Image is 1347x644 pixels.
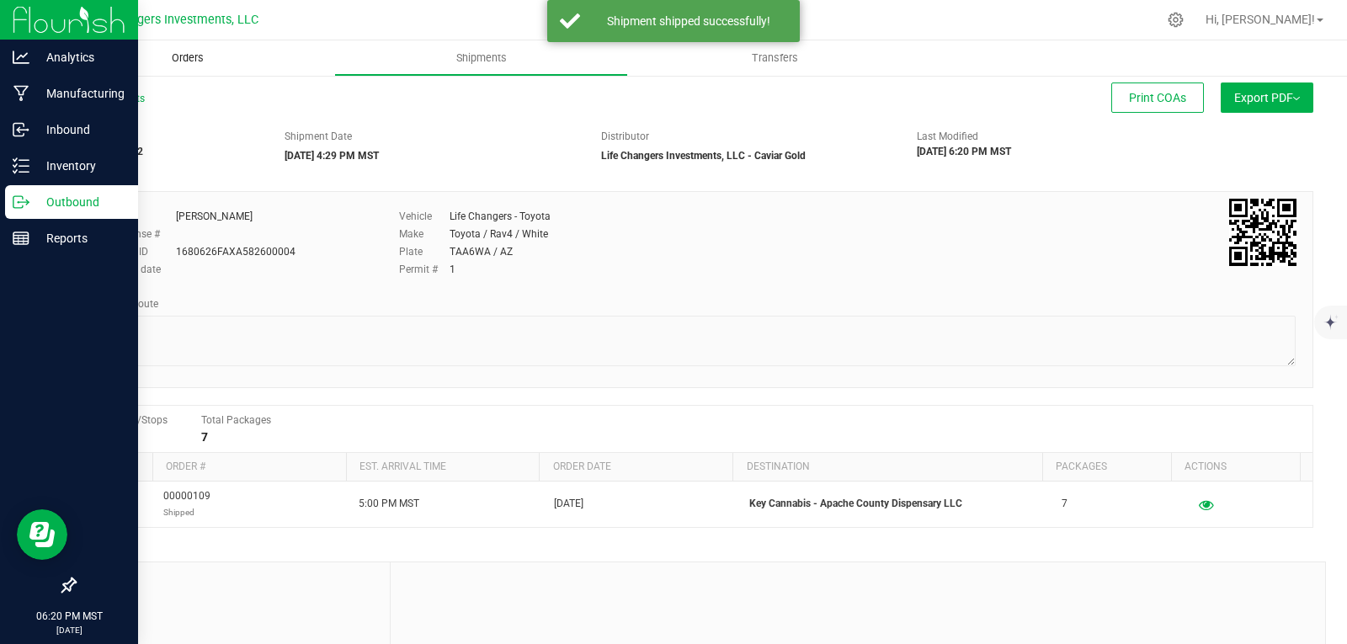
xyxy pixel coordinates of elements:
inline-svg: Outbound [13,194,29,210]
inline-svg: Reports [13,230,29,247]
th: Est. arrival time [346,453,540,482]
inline-svg: Inventory [13,157,29,174]
inline-svg: Analytics [13,49,29,66]
iframe: Resource center [17,509,67,560]
p: Outbound [29,192,130,212]
span: Print COAs [1129,91,1186,104]
th: Actions [1171,453,1300,482]
label: Make [399,226,450,242]
div: TAA6WA / AZ [450,244,513,259]
span: [DATE] [554,496,583,512]
button: Print COAs [1111,82,1204,113]
span: 7 [1062,496,1067,512]
label: Shipment Date [285,129,352,144]
div: 1680626FAXA582600004 [176,244,295,259]
span: Total Packages [201,414,271,426]
p: [DATE] [8,624,130,636]
inline-svg: Inbound [13,121,29,138]
strong: [DATE] 6:20 PM MST [917,146,1011,157]
strong: [DATE] 4:29 PM MST [285,150,379,162]
p: 06:20 PM MST [8,609,130,624]
span: Notes [88,575,377,595]
th: Order # [152,453,346,482]
p: Shipped [163,504,210,520]
span: Transfers [729,51,821,66]
th: Packages [1042,453,1171,482]
span: Orders [149,51,226,66]
p: Inbound [29,120,130,140]
label: Distributor [601,129,649,144]
p: Inventory [29,156,130,176]
label: Plate [399,244,450,259]
div: [PERSON_NAME] [176,209,253,224]
label: Last Modified [917,129,978,144]
qrcode: 20250820-002 [1229,199,1296,266]
div: Life Changers - Toyota [450,209,551,224]
span: Shipments [434,51,530,66]
a: Shipments [334,40,628,76]
button: Export PDF [1221,82,1313,113]
div: Shipment shipped successfully! [589,13,787,29]
span: Shipment # [74,129,259,144]
p: Analytics [29,47,130,67]
span: Hi, [PERSON_NAME]! [1206,13,1315,26]
span: 5:00 PM MST [359,496,419,512]
strong: 7 [201,430,208,444]
div: Manage settings [1165,12,1186,28]
img: Scan me! [1229,199,1296,266]
strong: Life Changers Investments, LLC - Caviar Gold [601,150,806,162]
th: Order date [539,453,732,482]
span: Life Changers Investments, LLC [85,13,258,27]
span: 00000109 [163,488,210,520]
p: Key Cannabis - Apache County Dispensary LLC [749,496,1041,512]
label: Permit # [399,262,450,277]
label: Vehicle [399,209,450,224]
a: Transfers [628,40,922,76]
th: Destination [732,453,1042,482]
p: Manufacturing [29,83,130,104]
p: Reports [29,228,130,248]
inline-svg: Manufacturing [13,85,29,102]
div: Toyota / Rav4 / White [450,226,548,242]
a: Orders [40,40,334,76]
div: 1 [450,262,455,277]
